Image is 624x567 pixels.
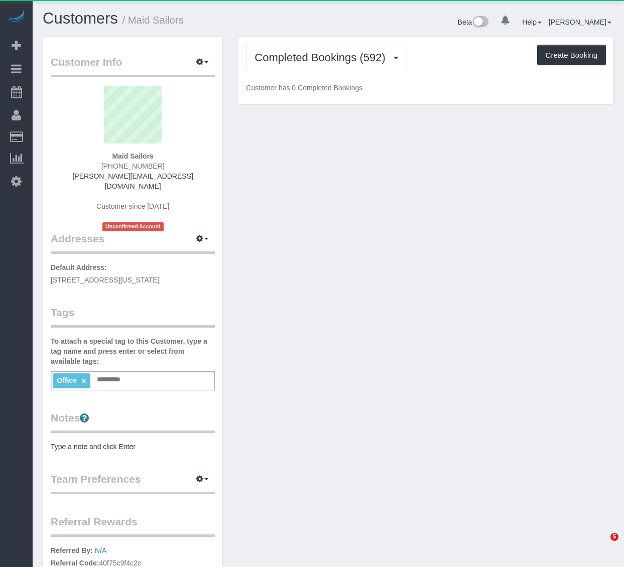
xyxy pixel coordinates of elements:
legend: Customer Info [51,55,215,77]
iframe: Intercom live chat [590,533,614,557]
legend: Notes [51,410,215,433]
legend: Referral Rewards [51,514,215,537]
img: New interface [472,16,488,29]
label: To attach a special tag to this Customer, type a tag name and press enter or select from availabl... [51,336,215,366]
img: Automaid Logo [6,10,26,24]
legend: Tags [51,305,215,328]
a: N/A [95,546,106,554]
small: / Maid Sailors [122,15,184,26]
a: × [81,377,86,385]
span: Customer since [DATE] [96,202,169,210]
p: Customer has 0 Completed Bookings [246,83,606,93]
label: Referred By: [51,545,93,555]
a: [PERSON_NAME] [549,18,611,26]
span: Unconfirmed Account [102,222,164,231]
a: Help [522,18,542,26]
strong: Maid Sailors [112,152,153,160]
a: [PERSON_NAME][EMAIL_ADDRESS][DOMAIN_NAME] [72,172,193,190]
a: Beta [458,18,489,26]
legend: Team Preferences [51,472,215,494]
span: Office [57,376,77,384]
a: Customers [43,10,118,27]
button: Completed Bookings (592) [246,45,407,70]
button: Create Booking [537,45,606,66]
span: Completed Bookings (592) [255,51,390,64]
pre: Type a note and click Enter [51,442,215,452]
span: [PHONE_NUMBER] [101,162,165,170]
label: Default Address: [51,262,107,272]
span: [STREET_ADDRESS][US_STATE] [51,276,160,284]
span: 5 [610,533,618,541]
